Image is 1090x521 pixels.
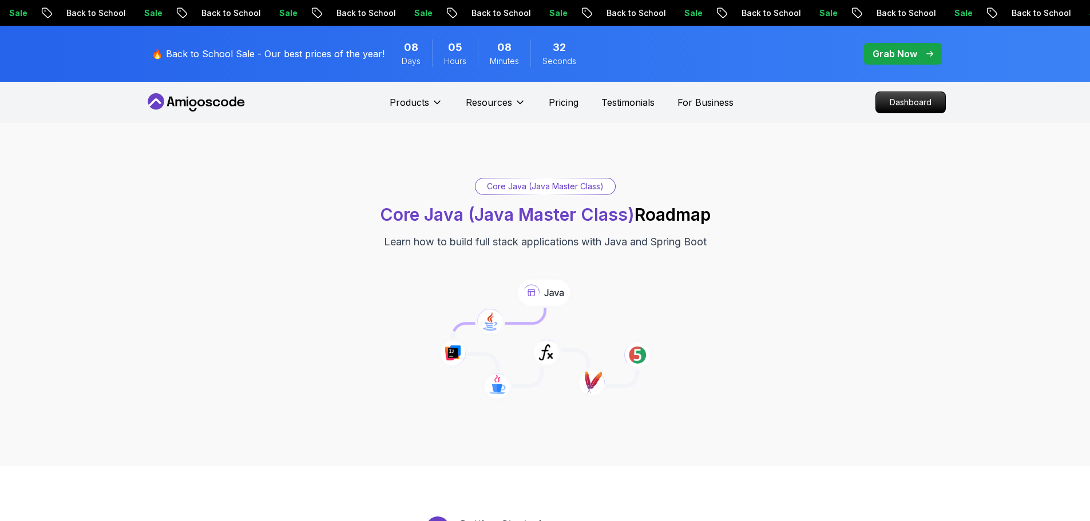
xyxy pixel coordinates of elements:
[875,92,946,113] a: Dashboard
[490,55,519,67] span: Minutes
[866,7,944,19] p: Back to School
[539,7,576,19] p: Sale
[475,178,615,194] div: Core Java (Java Master Class)
[380,204,711,225] h1: Roadmap
[674,7,711,19] p: Sale
[326,7,404,19] p: Back to School
[549,96,578,109] a: Pricing
[461,7,539,19] p: Back to School
[466,96,526,118] button: Resources
[809,7,846,19] p: Sale
[873,47,917,61] p: Grab Now
[152,47,385,61] p: 🔥 Back to School Sale - Our best prices of the year!
[448,39,462,55] span: 5 Hours
[1001,7,1079,19] p: Back to School
[596,7,674,19] p: Back to School
[402,55,421,67] span: Days
[191,7,269,19] p: Back to School
[466,96,512,109] p: Resources
[269,7,306,19] p: Sale
[497,39,512,55] span: 8 Minutes
[731,7,809,19] p: Back to School
[601,96,655,109] a: Testimonials
[404,7,441,19] p: Sale
[553,39,566,55] span: 32 Seconds
[56,7,134,19] p: Back to School
[944,7,981,19] p: Sale
[677,96,734,109] a: For Business
[134,7,171,19] p: Sale
[876,92,945,113] p: Dashboard
[390,96,443,118] button: Products
[384,234,707,250] p: Learn how to build full stack applications with Java and Spring Boot
[390,96,429,109] p: Products
[404,39,418,55] span: 8 Days
[380,204,635,225] span: Core Java (Java Master Class)
[444,55,466,67] span: Hours
[542,55,576,67] span: Seconds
